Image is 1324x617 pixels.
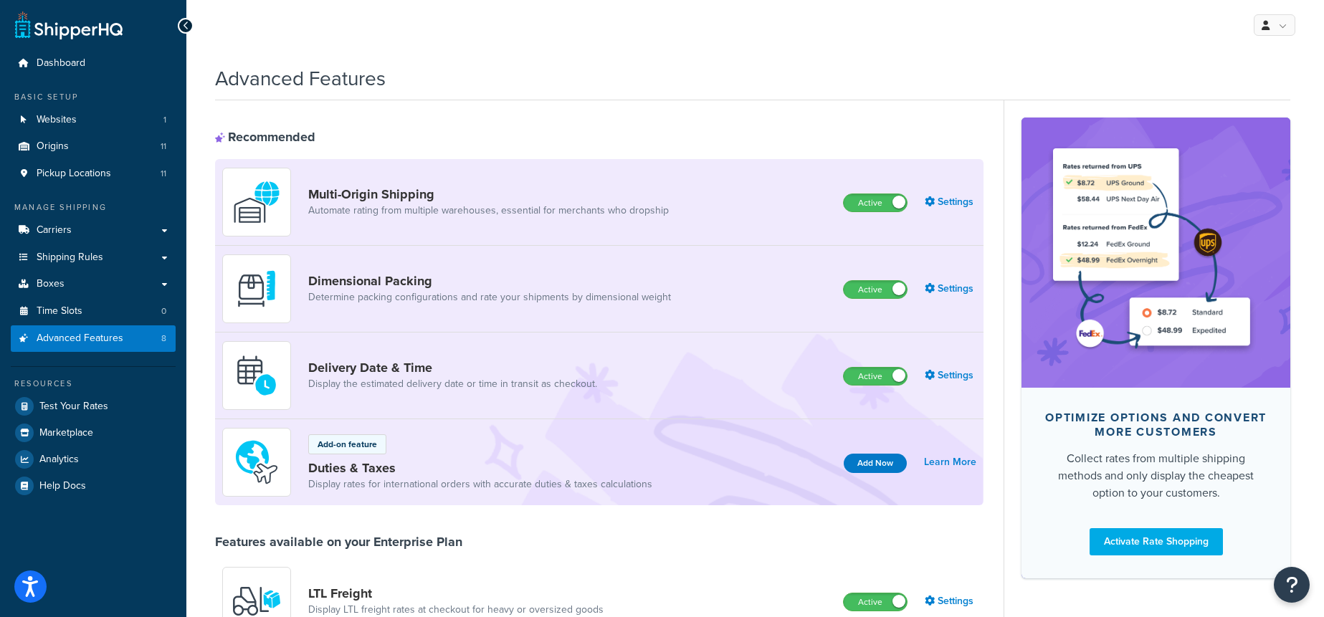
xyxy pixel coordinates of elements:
img: gfkeb5ejjkALwAAAABJRU5ErkJggg== [232,350,282,401]
a: Boxes [11,271,176,297]
a: Settings [925,591,976,611]
span: Boxes [37,278,65,290]
li: Advanced Features [11,325,176,352]
span: 8 [161,333,166,345]
h1: Advanced Features [215,64,386,92]
a: Help Docs [11,473,176,499]
label: Active [844,368,907,385]
span: 1 [163,114,166,126]
span: Analytics [39,454,79,466]
span: Test Your Rates [39,401,108,413]
a: Pickup Locations11 [11,161,176,187]
li: Time Slots [11,298,176,325]
a: Delivery Date & Time [308,360,597,376]
a: Origins11 [11,133,176,160]
a: Settings [925,365,976,386]
a: Advanced Features8 [11,325,176,352]
label: Active [844,281,907,298]
div: Basic Setup [11,91,176,103]
a: Display rates for international orders with accurate duties & taxes calculations [308,477,652,492]
img: feature-image-rateshop-7084cbbcb2e67ef1d54c2e976f0e592697130d5817b016cf7cc7e13314366067.png [1043,139,1269,365]
a: Determine packing configurations and rate your shipments by dimensional weight [308,290,671,305]
span: Shipping Rules [37,252,103,264]
a: Display the estimated delivery date or time in transit as checkout. [308,377,597,391]
img: icon-duo-feat-landed-cost-7136b061.png [232,437,282,487]
span: Dashboard [37,57,85,70]
label: Active [844,593,907,611]
button: Open Resource Center [1274,567,1310,603]
img: DTVBYsAAAAAASUVORK5CYII= [232,264,282,314]
a: Marketplace [11,420,176,446]
p: Add-on feature [318,438,377,451]
span: Carriers [37,224,72,236]
a: Dimensional Packing [308,273,671,289]
span: 11 [161,168,166,180]
span: Help Docs [39,480,86,492]
a: Settings [925,192,976,212]
span: Marketplace [39,427,93,439]
li: Origins [11,133,176,160]
a: Analytics [11,446,176,472]
a: Duties & Taxes [308,460,652,476]
a: Websites1 [11,107,176,133]
span: Time Slots [37,305,82,317]
li: Websites [11,107,176,133]
a: Dashboard [11,50,176,77]
span: Websites [37,114,77,126]
a: Shipping Rules [11,244,176,271]
img: WatD5o0RtDAAAAAElFTkSuQmCC [232,177,282,227]
a: Multi-Origin Shipping [308,186,669,202]
div: Optimize options and convert more customers [1044,411,1267,439]
div: Resources [11,378,176,390]
a: Activate Rate Shopping [1090,528,1223,555]
div: Recommended [215,129,315,145]
span: Origins [37,140,69,153]
button: Add Now [844,454,907,473]
a: Display LTL freight rates at checkout for heavy or oversized goods [308,603,604,617]
span: 0 [161,305,166,317]
a: Automate rating from multiple warehouses, essential for merchants who dropship [308,204,669,218]
li: Pickup Locations [11,161,176,187]
a: LTL Freight [308,585,604,601]
span: Pickup Locations [37,168,111,180]
span: Advanced Features [37,333,123,345]
div: Collect rates from multiple shipping methods and only display the cheapest option to your customers. [1044,450,1267,502]
a: Time Slots0 [11,298,176,325]
span: 11 [161,140,166,153]
a: Test Your Rates [11,393,176,419]
a: Carriers [11,217,176,244]
a: Settings [925,279,976,299]
a: Learn More [924,452,976,472]
div: Manage Shipping [11,201,176,214]
label: Active [844,194,907,211]
div: Features available on your Enterprise Plan [215,534,462,550]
